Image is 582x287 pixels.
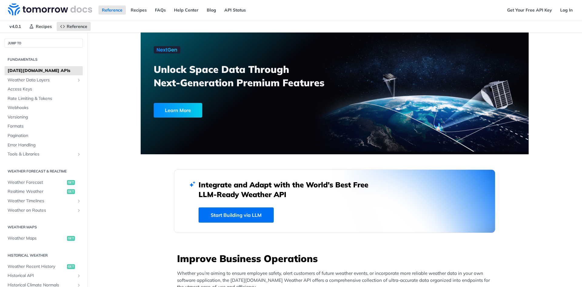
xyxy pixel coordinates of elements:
h2: Fundamentals [5,57,83,62]
h2: Weather Forecast & realtime [5,169,83,174]
span: Pagination [8,133,81,139]
a: Weather Mapsget [5,234,83,243]
a: Help Center [171,5,202,15]
button: Show subpages for Tools & Libraries [76,152,81,157]
a: Realtime Weatherget [5,187,83,196]
span: Versioning [8,114,81,120]
span: Historical API [8,273,75,279]
a: API Status [221,5,249,15]
a: Weather on RoutesShow subpages for Weather on Routes [5,206,83,215]
a: Rate Limiting & Tokens [5,94,83,103]
button: Show subpages for Weather on Routes [76,208,81,213]
button: Show subpages for Weather Timelines [76,199,81,203]
div: Learn More [154,103,202,118]
a: Access Keys [5,85,83,94]
a: FAQs [152,5,169,15]
h2: Integrate and Adapt with the World’s Best Free LLM-Ready Weather API [199,180,377,199]
span: [DATE][DOMAIN_NAME] APIs [8,68,81,74]
a: Log In [557,5,576,15]
a: Get Your Free API Key [504,5,555,15]
h2: Historical Weather [5,253,83,258]
span: Error Handling [8,142,81,148]
a: Tools & LibrariesShow subpages for Tools & Libraries [5,150,83,159]
span: get [67,236,75,241]
span: Weather on Routes [8,207,75,214]
a: Pagination [5,131,83,140]
a: Reference [99,5,126,15]
span: Weather Data Layers [8,77,75,83]
h3: Unlock Space Data Through Next-Generation Premium Features [154,63,341,89]
a: Weather TimelinesShow subpages for Weather Timelines [5,196,83,206]
span: Realtime Weather [8,189,65,195]
button: Show subpages for Weather Data Layers [76,78,81,83]
button: JUMP TO [5,39,83,48]
span: get [67,189,75,194]
span: Webhooks [8,105,81,111]
span: Recipes [36,24,52,29]
span: Weather Forecast [8,179,65,186]
span: get [67,180,75,185]
span: Tools & Libraries [8,151,75,157]
a: Error Handling [5,141,83,150]
button: Show subpages for Historical API [76,273,81,278]
a: Weather Forecastget [5,178,83,187]
a: Versioning [5,113,83,122]
span: Weather Recent History [8,264,65,270]
a: Recipes [127,5,150,15]
a: Reference [57,22,91,31]
span: Access Keys [8,86,81,92]
h3: Improve Business Operations [177,252,495,265]
a: Formats [5,122,83,131]
img: Tomorrow.io Weather API Docs [8,3,92,15]
a: Historical APIShow subpages for Historical API [5,271,83,280]
a: [DATE][DOMAIN_NAME] APIs [5,66,83,75]
a: Recipes [26,22,55,31]
span: Reference [67,24,87,29]
a: Weather Recent Historyget [5,262,83,271]
span: Rate Limiting & Tokens [8,96,81,102]
span: Weather Timelines [8,198,75,204]
span: get [67,264,75,269]
a: Learn More [154,103,304,118]
img: NextGen [154,46,180,53]
span: Weather Maps [8,235,65,241]
a: Start Building via LLM [199,207,274,223]
a: Weather Data LayersShow subpages for Weather Data Layers [5,76,83,85]
span: Formats [8,123,81,129]
span: v4.0.1 [6,22,24,31]
h2: Weather Maps [5,224,83,230]
a: Blog [203,5,219,15]
a: Webhooks [5,103,83,112]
